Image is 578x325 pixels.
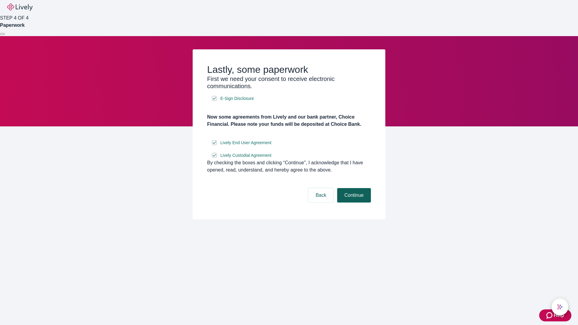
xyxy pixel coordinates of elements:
[207,75,371,90] h3: First we need your consent to receive electronic communications.
[219,139,273,147] a: e-sign disclosure document
[337,188,371,203] button: Continue
[552,299,568,315] button: chat
[546,312,554,319] svg: Zendesk support icon
[220,95,254,102] span: E-Sign Disclosure
[554,312,564,319] span: Help
[220,140,272,146] span: Lively End User Agreement
[207,159,371,174] div: By checking the boxes and clicking “Continue", I acknowledge that I have opened, read, understand...
[308,188,334,203] button: Back
[219,152,273,159] a: e-sign disclosure document
[220,152,272,159] span: Lively Custodial Agreement
[539,309,571,321] button: Zendesk support iconHelp
[557,304,563,310] svg: Lively AI Assistant
[219,95,255,102] a: e-sign disclosure document
[207,113,371,128] h4: Now some agreements from Lively and our bank partner, Choice Financial. Please note your funds wi...
[7,4,33,11] img: Lively
[207,64,371,75] h2: Lastly, some paperwork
